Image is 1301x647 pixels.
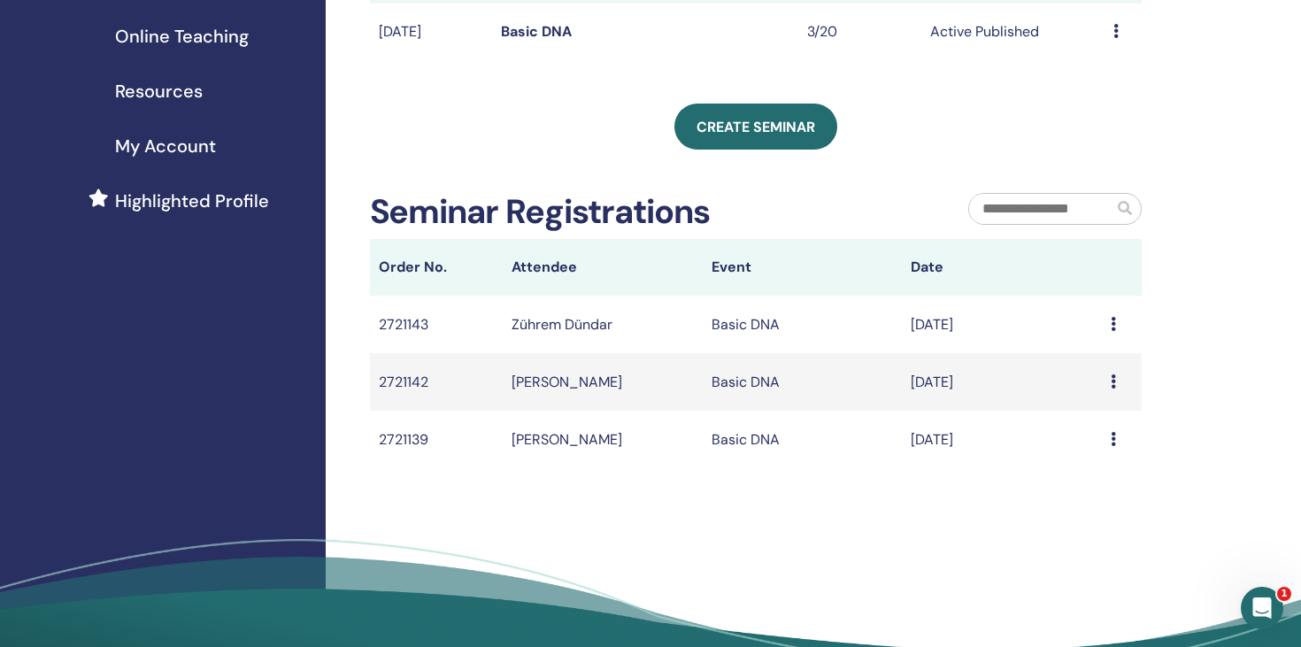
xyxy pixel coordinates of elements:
td: Active Published [921,4,1105,61]
td: [PERSON_NAME] [503,353,703,411]
td: Basic DNA [703,353,903,411]
td: [DATE] [902,296,1102,353]
span: My Account [115,133,216,159]
td: 2721142 [370,353,503,411]
td: 2721143 [370,296,503,353]
h2: Seminar Registrations [370,192,711,233]
td: Basic DNA [703,411,903,468]
td: 3/20 [798,4,920,61]
td: Zührem Dündar [503,296,703,353]
span: Online Teaching [115,23,249,50]
a: Basic DNA [501,22,572,41]
span: Highlighted Profile [115,188,269,214]
td: Basic DNA [703,296,903,353]
span: Create seminar [697,118,815,136]
td: 2721139 [370,411,503,468]
span: 1 [1277,587,1291,601]
td: [DATE] [902,411,1102,468]
th: Order No. [370,239,503,296]
th: Event [703,239,903,296]
th: Attendee [503,239,703,296]
span: Resources [115,78,203,104]
td: [PERSON_NAME] [503,411,703,468]
a: Create seminar [674,104,837,150]
td: [DATE] [370,4,492,61]
iframe: Intercom live chat [1241,587,1283,629]
th: Date [902,239,1102,296]
td: [DATE] [902,353,1102,411]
